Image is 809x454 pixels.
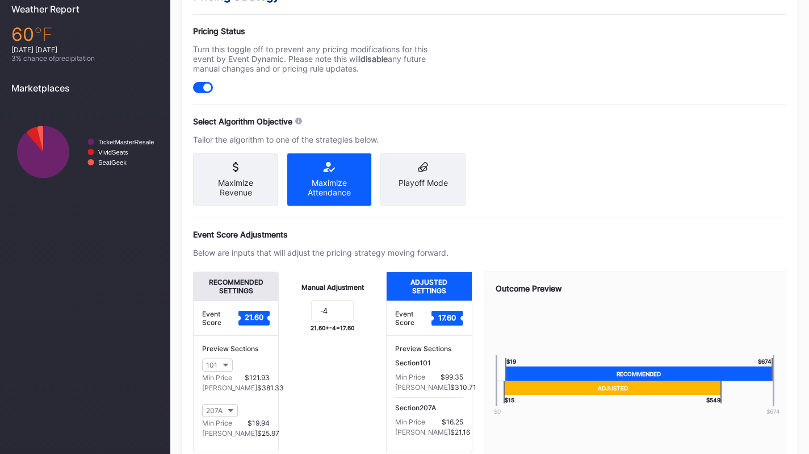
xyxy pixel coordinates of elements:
[442,418,463,426] div: $16.25
[193,248,448,257] div: Below are inputs that will adjust the pricing strategy moving forward.
[98,139,154,145] text: TicketMasterResale
[758,358,773,366] div: $ 674
[477,408,517,415] div: $0
[202,344,270,353] div: Preview Sections
[98,159,127,166] text: SeatGeek
[438,313,456,322] text: 17.60
[98,149,128,156] text: VividSeats
[301,283,364,291] div: Manual Adjustment
[193,26,448,36] div: Pricing Status
[194,272,278,301] div: Recommended Settings
[450,428,470,436] div: $21.16
[505,366,773,381] div: Recommended
[504,381,722,395] div: Adjusted
[206,406,223,415] div: 207A
[395,418,425,426] div: Min Price
[257,429,279,438] div: $25.97
[395,310,431,327] div: Event Score
[202,384,257,392] div: [PERSON_NAME]
[206,361,217,369] div: 101
[361,54,388,64] strong: disable
[193,135,448,144] div: Tailor the algorithm to one of the strategies below.
[248,419,270,427] div: $19.94
[202,429,257,438] div: [PERSON_NAME]
[395,359,463,367] div: Section 101
[193,230,786,239] div: Event Score Adjustments
[202,359,233,372] button: 101
[311,324,354,331] div: 21.60 + -4 = 17.60
[450,383,476,391] div: $310.71
[389,178,456,188] div: Playoff Mode
[11,102,159,202] svg: Chart title
[395,428,450,436] div: [PERSON_NAME]
[505,358,516,366] div: $ 19
[193,44,448,73] div: Turn this toggle off to prevent any pricing modifications for this event by Event Dynamic. Please...
[11,54,159,63] div: 3 % chance of precipitation
[504,395,514,403] div: $ 15
[395,344,463,353] div: Preview Sections
[387,272,471,301] div: Adjusted Settings
[202,373,232,382] div: Min Price
[11,3,159,15] div: Weather Report
[395,403,463,412] div: Section 207A
[11,23,159,45] div: 60
[395,373,425,381] div: Min Price
[11,82,159,94] div: Marketplaces
[202,404,238,417] button: 207A
[395,383,450,391] div: [PERSON_NAME]
[193,116,292,126] div: Select Algorithm Objective
[257,384,284,392] div: $381.33
[11,45,159,54] div: [DATE] [DATE]
[34,23,53,45] span: ℉
[706,395,722,403] div: $ 549
[441,373,463,381] div: $99.35
[753,408,793,415] div: $ 674
[202,310,238,327] div: Event Score
[202,178,269,197] div: Maximize Revenue
[202,419,232,427] div: Min Price
[496,284,775,293] div: Outcome Preview
[245,313,263,322] text: 21.60
[296,178,363,197] div: Maximize Attendance
[245,373,270,382] div: $121.93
